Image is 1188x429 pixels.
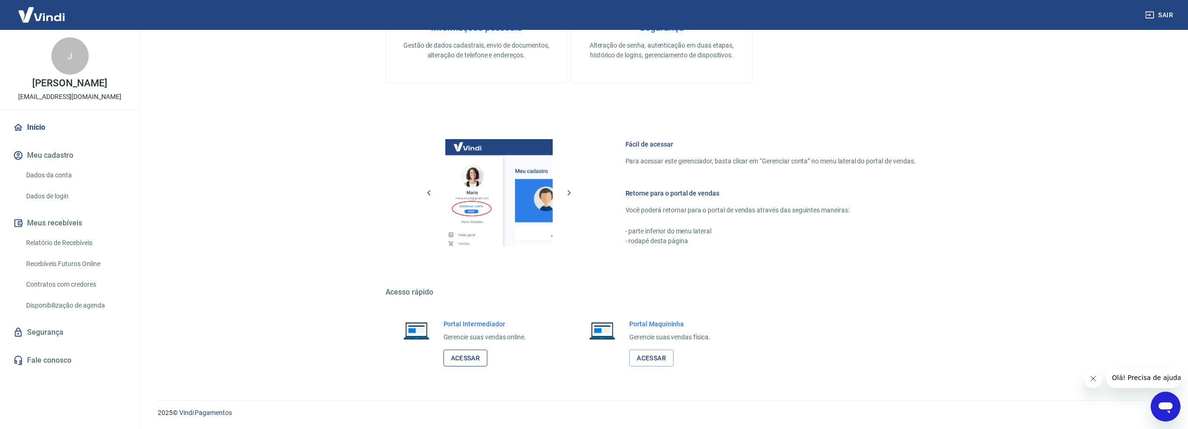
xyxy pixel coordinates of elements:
a: Disponibilização de agenda [22,296,128,315]
a: Segurança [11,322,128,343]
a: Vindi Pagamentos [179,409,232,416]
p: Você poderá retornar para o portal de vendas através das seguintes maneiras: [626,205,916,215]
a: Dados de login [22,187,128,206]
p: Gerencie suas vendas online. [443,332,527,342]
a: Dados da conta [22,166,128,185]
h5: Acesso rápido [386,288,938,297]
p: 2025 © [158,408,1166,418]
img: Imagem da dashboard mostrando o botão de gerenciar conta na sidebar no lado esquerdo [445,139,553,246]
h6: Portal Maquininha [629,319,710,329]
p: Alteração de senha, autenticação em duas etapas, histórico de logins, gerenciamento de dispositivos. [586,41,737,60]
div: J [51,37,89,75]
a: Acessar [443,350,488,367]
a: Fale conosco [11,350,128,371]
img: Imagem de um notebook aberto [397,319,436,342]
h6: Portal Intermediador [443,319,527,329]
button: Sair [1143,7,1177,24]
a: Relatório de Recebíveis [22,233,128,253]
a: Contratos com credores [22,275,128,294]
a: Recebíveis Futuros Online [22,254,128,274]
p: Gestão de dados cadastrais, envio de documentos, alteração de telefone e endereços. [401,41,552,60]
p: [EMAIL_ADDRESS][DOMAIN_NAME] [18,92,121,102]
iframe: Message from company [1106,367,1181,388]
a: Acessar [629,350,674,367]
p: Para acessar este gerenciador, basta clicar em “Gerenciar conta” no menu lateral do portal de ven... [626,156,916,166]
p: - parte inferior do menu lateral [626,226,916,236]
span: Olá! Precisa de ajuda? [6,7,78,14]
iframe: Close message [1084,369,1103,388]
p: Gerencie suas vendas física. [629,332,710,342]
img: Vindi [11,0,72,29]
p: [PERSON_NAME] [32,78,107,88]
iframe: Button to launch messaging window [1151,392,1181,422]
button: Meu cadastro [11,145,128,166]
button: Meus recebíveis [11,213,128,233]
p: - rodapé desta página [626,236,916,246]
h6: Fácil de acessar [626,140,916,149]
h6: Retorne para o portal de vendas [626,189,916,198]
a: Início [11,117,128,138]
img: Imagem de um notebook aberto [583,319,622,342]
